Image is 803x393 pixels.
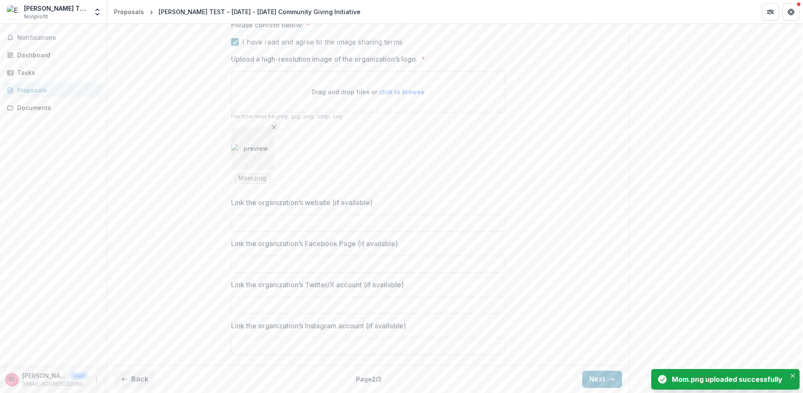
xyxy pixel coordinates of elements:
[3,31,103,45] button: Notifications
[3,48,103,62] a: Dashboard
[788,371,798,381] button: Close
[111,6,147,18] a: Proposals
[231,238,398,249] p: Link the organization’s Facebook Page (if available)
[70,372,88,380] p: User
[782,3,800,21] button: Get Help
[17,103,96,112] div: Documents
[7,5,21,19] img: Erendira TEST
[111,6,364,18] nav: breadcrumb
[231,280,404,290] p: Link the organization’s Twitter/X account (if available)
[231,54,418,64] p: Upload a high-resolution image of the organization’s logo.
[22,380,88,388] p: [EMAIL_ADDRESS][DOMAIN_NAME]
[3,65,103,80] a: Tasks
[762,3,779,21] button: Partners
[3,101,103,115] a: Documents
[114,7,144,16] div: Proposals
[3,83,103,97] a: Proposals
[238,175,266,182] span: Mom.png
[648,366,803,393] div: Notifications-bottom-right
[17,86,96,95] div: Proposals
[114,371,155,388] button: Back
[231,144,274,153] img: preview
[24,4,88,13] div: [PERSON_NAME] TEST
[231,113,505,120] p: File type must be .jpeg, .jpg, .png, .bmp, .svg
[17,51,96,60] div: Dashboard
[24,13,48,21] span: Nonprofit
[242,37,403,47] span: I have read and agree to the image sharing terms
[231,20,303,30] p: Please confirm below:
[159,7,361,16] div: [PERSON_NAME] TEST - [DATE] - [DATE] Community Giving Initiative
[356,375,382,384] p: Page 2 / 3
[231,197,373,208] p: Link the organization’s website (if available)
[231,321,406,331] p: Link the organization’s Instagram account (if available)
[91,3,103,21] button: Open entity switcher
[672,374,782,384] div: Mom.png uploaded successfully
[22,371,67,380] p: [PERSON_NAME]
[582,371,622,388] button: Next
[17,68,96,77] div: Tasks
[231,127,274,184] div: Remove FilepreviewMom.png
[269,122,279,132] button: Remove File
[9,377,15,382] div: Erendira Flores
[379,88,424,95] span: click to browse
[312,87,424,96] p: Drag and drop files or
[17,34,100,42] span: Notifications
[91,375,102,385] button: More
